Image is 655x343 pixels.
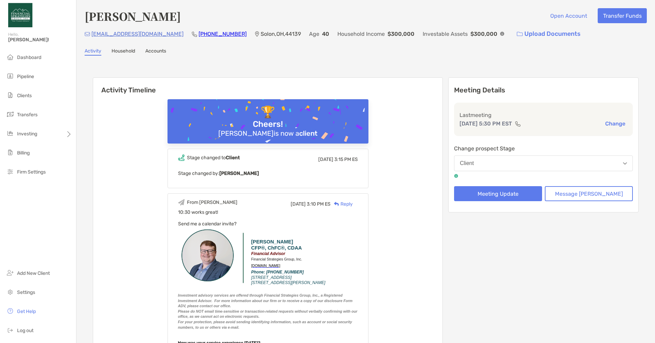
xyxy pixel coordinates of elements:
[17,169,46,175] span: Firm Settings
[6,167,14,176] img: firm-settings icon
[17,112,38,118] span: Transfers
[334,202,339,206] img: Reply icon
[17,74,34,79] span: Pipeline
[6,72,14,80] img: pipeline icon
[318,156,333,162] span: [DATE]
[17,270,50,276] span: Add New Client
[517,32,523,36] img: button icon
[178,309,358,319] span: Please do NOT email time-sensitive or transaction-related requests without verbally confirming wi...
[460,111,627,119] p: Last meeting
[178,154,185,161] img: Event icon
[623,162,627,165] img: Open dropdown arrow
[145,48,166,56] a: Accounts
[216,129,320,137] div: [PERSON_NAME] is now a
[423,30,468,38] p: Investable Assets
[460,119,512,128] p: [DATE] 5:30 PM EST
[178,320,352,329] span: For your protection, please avoid sending identifying information, such as account or social secu...
[17,93,32,99] span: Clients
[545,8,592,23] button: Open Account
[17,150,30,156] span: Billing
[322,30,329,38] p: 40
[512,27,585,41] a: Upload Documents
[178,199,185,206] img: Event icon
[187,155,240,161] div: Stage changed to
[6,110,14,118] img: transfers icon
[6,307,14,315] img: get-help icon
[93,78,442,94] h6: Activity Timeline
[17,289,35,295] span: Settings
[251,263,280,268] a: [DOMAIN_NAME]
[500,32,504,36] img: Info Icon
[168,99,368,158] img: Confetti
[17,55,41,60] span: Dashboard
[6,129,14,137] img: investing icon
[454,186,542,201] button: Meeting Update
[603,120,627,127] button: Change
[6,269,14,277] img: add_new_client icon
[250,119,286,129] div: Cheers!
[112,48,135,56] a: Household
[460,160,474,166] div: Client
[251,280,325,285] i: [STREET_ADDRESS][PERSON_NAME]
[219,170,259,176] b: [PERSON_NAME]
[251,270,304,274] span: Phone: [PHONE_NUMBER]
[6,326,14,334] img: logout icon
[299,129,318,137] b: client
[454,174,458,178] img: tooltip
[178,293,353,308] span: Investment advisory services are offered through Financial Strategies Group, Inc., a Registered I...
[8,37,72,43] span: [PERSON_NAME]!
[337,30,385,38] p: Household Income
[515,121,521,126] img: communication type
[91,30,184,38] p: [EMAIL_ADDRESS][DOMAIN_NAME]
[6,91,14,99] img: clients icon
[85,32,90,36] img: Email Icon
[251,245,302,251] span: CFP®, ChFC®, CDAA
[255,31,259,37] img: Location Icon
[192,31,197,37] img: Phone Icon
[199,31,247,37] a: [PHONE_NUMBER]
[187,199,237,205] div: From [PERSON_NAME]
[545,186,633,201] button: Message [PERSON_NAME]
[178,169,358,178] p: Stage changed by:
[251,239,293,244] span: [PERSON_NAME]
[8,3,32,27] img: Zoe Logo
[454,155,633,171] button: Client
[258,105,278,119] div: 🏆
[331,200,353,208] div: Reply
[307,201,331,207] span: 3:10 PM ES
[598,8,647,23] button: Transfer Funds
[240,229,247,288] img: linetest-03.jpg
[251,257,302,261] span: Financial Strategies Group, Inc.
[17,309,36,314] span: Get Help
[6,288,14,296] img: settings icon
[251,251,285,256] span: Financial Advisor
[251,264,280,268] span: [DOMAIN_NAME]
[334,156,358,162] span: 3:15 PM ES
[454,144,633,153] p: Change prospect Stage
[454,86,633,94] p: Meeting Details
[85,48,101,56] a: Activity
[261,30,301,38] p: Solon , OH , 44139
[470,30,497,38] p: $300,000
[85,8,181,24] h4: [PERSON_NAME]
[226,155,240,161] b: Client
[17,131,37,137] span: Investing
[180,229,235,282] img: 38W9CubqwlfZ2AoTpg2HeY_vDg4spT1bLmVOKRVi0_MNB24Kg3N9wzF7tZ20mILyH9PQh6AHdnUOjFbRvaZNGou50fD1N7WK_...
[251,275,292,280] span: [STREET_ADDRESS]
[6,53,14,61] img: dashboard icon
[309,30,319,38] p: Age
[6,148,14,156] img: billing icon
[388,30,414,38] p: $300,000
[291,201,306,207] span: [DATE]
[17,328,33,333] span: Log out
